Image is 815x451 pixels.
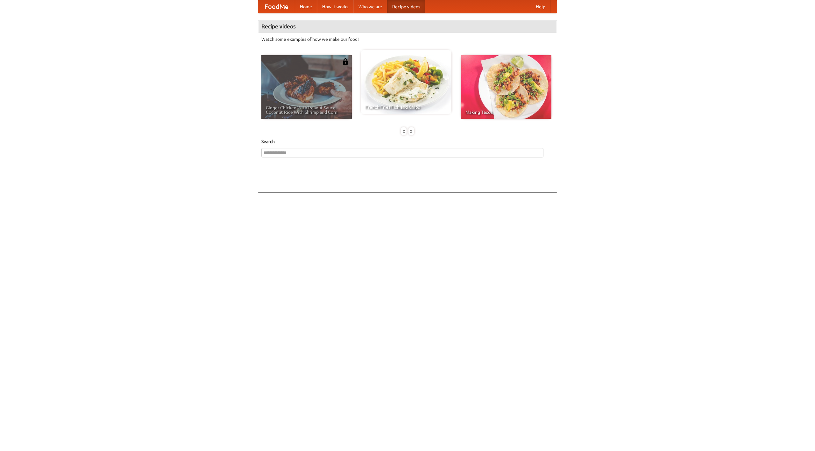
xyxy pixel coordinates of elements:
a: Home [295,0,317,13]
a: Making Tacos [461,55,551,119]
div: » [408,127,414,135]
div: « [401,127,407,135]
a: Recipe videos [387,0,425,13]
a: French Fries Fish and Chips [361,50,451,114]
span: Making Tacos [465,110,547,114]
p: Watch some examples of how we make our food! [261,36,554,42]
a: Help [531,0,550,13]
img: 483408.png [342,58,349,65]
a: How it works [317,0,353,13]
a: FoodMe [258,0,295,13]
h5: Search [261,138,554,145]
a: Who we are [353,0,387,13]
span: French Fries Fish and Chips [365,105,447,109]
h4: Recipe videos [258,20,557,33]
